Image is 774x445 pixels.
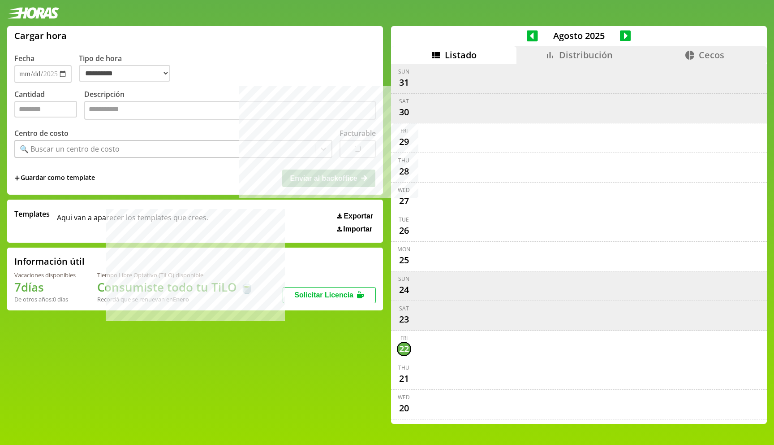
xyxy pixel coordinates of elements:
div: 29 [397,135,411,149]
div: 28 [397,164,411,179]
label: Cantidad [14,89,84,122]
label: Descripción [84,89,376,122]
h1: Consumiste todo tu TiLO 🍵 [97,279,254,295]
span: Cecos [699,49,724,61]
div: De otros años: 0 días [14,295,76,303]
button: Solicitar Licencia [283,287,376,303]
label: Centro de costo [14,128,69,138]
div: 21 [397,371,411,386]
div: 23 [397,312,411,327]
span: Listado [445,49,477,61]
h1: 7 días [14,279,76,295]
label: Tipo de hora [79,53,177,83]
input: Cantidad [14,101,77,118]
div: Sat [399,97,409,105]
span: Aqui van a aparecer los templates que crees. [57,209,208,233]
h2: Información útil [14,255,85,267]
div: Fri [400,127,408,135]
b: Enero [173,295,189,303]
div: Thu [398,364,409,371]
img: logotipo [7,7,59,19]
div: Mon [397,245,410,253]
div: Vacaciones disponibles [14,271,76,279]
span: +Guardar como template [14,173,95,183]
div: 27 [397,194,411,208]
label: Fecha [14,53,34,63]
div: Tue [399,216,409,223]
div: 31 [397,75,411,90]
div: 20 [397,401,411,415]
textarea: Descripción [84,101,376,120]
div: scrollable content [391,64,767,423]
h1: Cargar hora [14,30,67,42]
span: + [14,173,20,183]
div: 30 [397,105,411,119]
div: Sun [398,68,409,75]
div: Tiempo Libre Optativo (TiLO) disponible [97,271,254,279]
span: Agosto 2025 [538,30,620,42]
div: Sat [399,305,409,312]
div: Wed [398,186,410,194]
select: Tipo de hora [79,65,170,82]
div: 24 [397,283,411,297]
div: Wed [398,393,410,401]
span: Templates [14,209,50,219]
div: Fri [400,334,408,342]
div: Recordá que se renuevan en [97,295,254,303]
span: Solicitar Licencia [294,291,353,299]
button: Exportar [335,212,376,221]
span: Importar [343,225,372,233]
span: Distribución [559,49,613,61]
div: 26 [397,223,411,238]
label: Facturable [340,128,376,138]
span: Exportar [344,212,373,220]
div: Thu [398,157,409,164]
div: Sun [398,275,409,283]
div: 25 [397,253,411,267]
div: 22 [397,342,411,356]
div: 🔍 Buscar un centro de costo [20,144,120,154]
